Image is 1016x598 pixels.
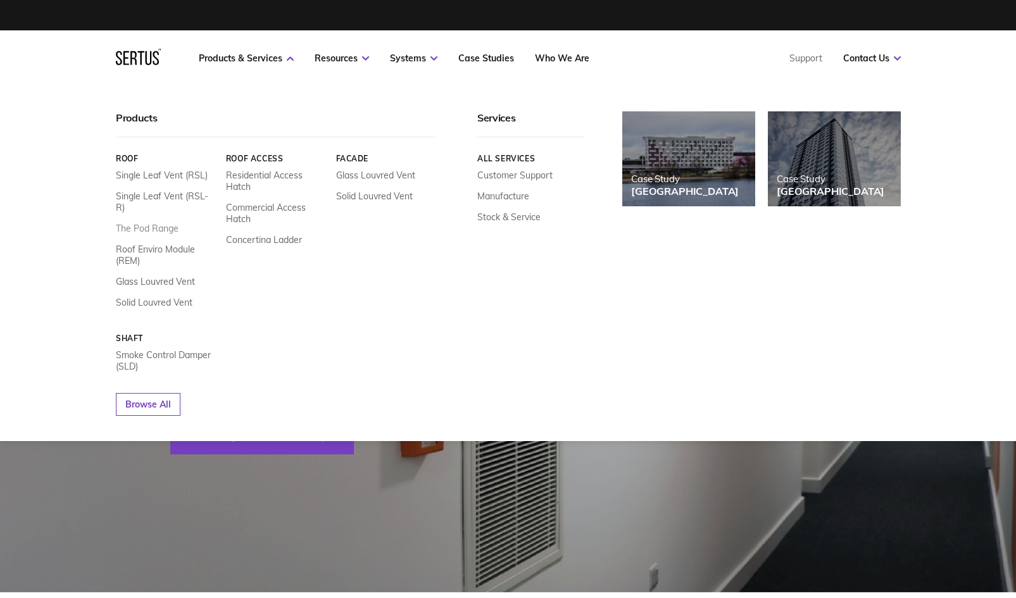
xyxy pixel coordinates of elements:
div: Case Study [631,173,739,185]
a: Glass Louvred Vent [116,276,195,287]
a: Residential Access Hatch [225,170,326,192]
a: Roof [116,154,216,163]
a: Browse All [116,393,180,416]
div: Case Study [777,173,884,185]
a: Case Study[GEOGRAPHIC_DATA] [768,111,901,206]
a: Support [789,53,822,64]
a: Customer Support [477,170,553,181]
a: Commercial Access Hatch [225,202,326,225]
a: Case Study[GEOGRAPHIC_DATA] [622,111,755,206]
a: Roof Enviro Module (REM) [116,244,216,266]
a: Resources [315,53,369,64]
a: Solid Louvred Vent [116,297,192,308]
a: Manufacture [477,190,529,202]
div: [GEOGRAPHIC_DATA] [777,185,884,197]
a: Shaft [116,333,216,343]
div: Services [477,111,584,137]
a: The Pod Range [116,223,179,234]
a: Roof Access [225,154,326,163]
div: Products [116,111,436,137]
a: All services [477,154,584,163]
a: Smoke Control Damper (SLD) [116,349,216,372]
div: [GEOGRAPHIC_DATA] [631,185,739,197]
a: Concertina Ladder [225,234,301,246]
a: Case Studies [458,53,514,64]
a: Facade [336,154,436,163]
a: Single Leaf Vent (RSL-R) [116,190,216,213]
a: Who We Are [535,53,589,64]
a: Systems [390,53,437,64]
a: Glass Louvred Vent [336,170,415,181]
a: Products & Services [199,53,294,64]
a: Solid Louvred Vent [336,190,412,202]
a: Stock & Service [477,211,541,223]
a: Single Leaf Vent (RSL) [116,170,208,181]
a: Contact Us [843,53,901,64]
